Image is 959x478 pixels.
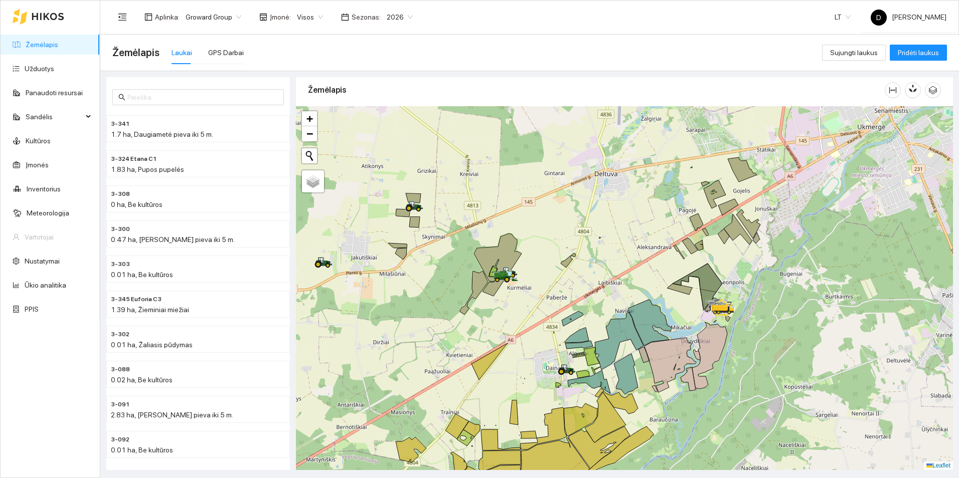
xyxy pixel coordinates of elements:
span: Sujungti laukus [830,47,878,58]
input: Paieška [127,92,278,103]
span: Groward Group [186,10,241,25]
a: Panaudoti resursai [26,89,83,97]
span: [PERSON_NAME] [871,13,946,21]
span: 1.83 ha, Pupos pupelės [111,165,184,173]
span: Sezonas : [352,12,381,23]
div: Žemėlapis [308,76,885,104]
span: − [306,127,313,140]
a: Inventorius [27,185,61,193]
span: column-width [885,86,900,94]
a: Zoom out [302,126,317,141]
a: Meteorologija [27,209,69,217]
span: 3-092 [111,435,129,444]
span: 1.39 ha, Žieminiai miežiai [111,306,189,314]
span: shop [259,13,267,21]
span: 1.7 ha, Daugiametė pieva iki 5 m. [111,130,213,138]
span: D [876,10,881,26]
button: Initiate a new search [302,148,317,163]
span: 3-324 Etana C1 [111,154,157,164]
span: 3-091 [111,400,130,409]
button: menu-fold [112,7,132,27]
a: Ūkio analitika [25,281,66,289]
span: Pridėti laukus [898,47,939,58]
span: 0.02 ha, Be kultūros [111,376,173,384]
a: Zoom in [302,111,317,126]
span: Visos [297,10,323,25]
span: Sandėlis [26,107,83,127]
span: 3-303 [111,260,130,269]
a: Nustatymai [25,257,60,265]
a: Sujungti laukus [822,49,886,57]
span: 0.01 ha, Be kultūros [111,271,173,279]
span: 3-088 [111,365,130,374]
span: 2.83 ha, [PERSON_NAME] pieva iki 5 m. [111,411,233,419]
button: Pridėti laukus [890,45,947,61]
button: Sujungti laukus [822,45,886,61]
div: GPS Darbai [208,47,244,58]
a: Žemėlapis [26,41,58,49]
span: Įmonė : [270,12,291,23]
span: 3-300 [111,224,130,234]
span: search [118,94,125,101]
a: Kultūros [26,137,51,145]
a: Pridėti laukus [890,49,947,57]
span: 0.01 ha, Be kultūros [111,446,173,454]
span: menu-fold [118,13,127,22]
span: 3-345 Euforia C3 [111,295,162,304]
span: 3-308 [111,189,130,199]
span: 2026 [387,10,413,25]
a: Įmonės [26,161,49,169]
span: + [306,112,313,125]
a: Užduotys [25,65,54,73]
span: Aplinka : [155,12,180,23]
button: column-width [885,82,901,98]
span: 0.47 ha, [PERSON_NAME] pieva iki 5 m. [111,235,235,244]
span: LT [835,10,851,25]
span: 0 ha, Be kultūros [111,200,163,208]
div: Laukai [172,47,192,58]
span: 3-341 [111,119,130,129]
a: Leaflet [926,462,950,469]
a: PPIS [25,305,39,313]
a: Vartotojai [25,233,54,241]
span: Žemėlapis [112,45,159,61]
span: calendar [341,13,349,21]
span: 3-302 [111,330,129,339]
a: Layers [302,170,324,192]
span: 0.01 ha, Žaliasis pūdymas [111,341,193,349]
span: layout [144,13,152,21]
